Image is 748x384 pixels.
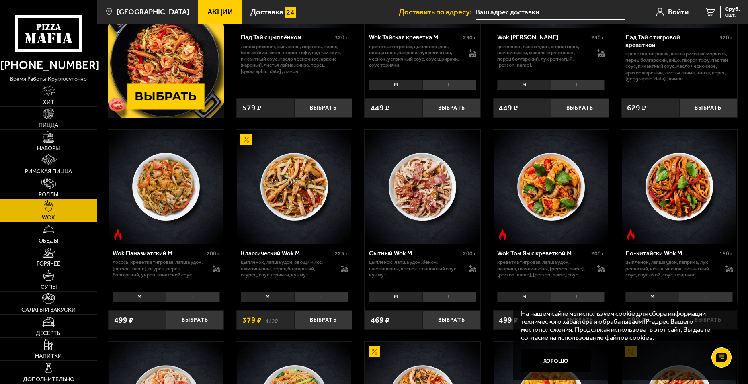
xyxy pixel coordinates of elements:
[679,292,733,303] li: L
[25,169,72,174] span: Римская пицца
[625,229,637,240] img: Острое блюдо
[422,310,480,329] button: Выбрать
[497,229,508,240] img: Острое блюдо
[39,123,58,128] span: Пицца
[551,98,609,117] button: Выбрать
[365,130,480,244] img: Сытный Wok M
[21,307,76,313] span: Салаты и закуски
[108,130,224,244] a: Острое блюдоWok Паназиатский M
[43,100,54,105] span: Хит
[399,8,476,16] span: Доставить по адресу:
[41,284,57,290] span: Супы
[242,316,262,324] span: 379 ₽
[294,98,352,117] button: Выбрать
[113,292,166,303] li: M
[23,377,74,382] span: Дополнительно
[207,250,220,257] span: 200 г
[497,34,589,41] div: Wok [PERSON_NAME]
[166,292,220,303] li: L
[625,292,679,303] li: M
[551,292,605,303] li: L
[625,51,733,82] p: креветка тигровая, лапша рисовая, морковь, перец болгарский, яйцо, творог тофу, пад тай соус, пик...
[113,259,205,278] p: лосось, креветка тигровая, лапша удон, [PERSON_NAME], огурец, перец болгарский, укроп, азиатский ...
[241,259,333,278] p: цыпленок, лапша удон, овощи микс, шампиньоны, перец болгарский, огурец, соус терияки, кунжут.
[369,346,380,357] img: Акционный
[422,98,480,117] button: Выбрать
[35,353,62,359] span: Напитки
[668,8,689,16] span: Войти
[39,238,58,244] span: Обеды
[285,7,296,18] img: 15daf4d41897b9f0e9f617042186c801.svg
[112,229,124,240] img: Острое блюдо
[294,310,352,329] button: Выбрать
[113,250,205,257] div: Wok Паназиатский M
[719,34,733,41] span: 320 г
[241,250,333,257] div: Классический Wok M
[240,134,252,145] img: Акционный
[725,13,740,18] span: 0 шт.
[109,130,223,244] img: Wok Паназиатский M
[237,130,351,244] img: Классический Wok M
[265,316,278,324] s: 442 ₽
[551,80,605,91] li: L
[476,5,625,20] input: Ваш адрес доставки
[499,104,518,112] span: 449 ₽
[335,34,348,41] span: 320 г
[369,80,422,91] li: M
[236,130,352,244] a: АкционныйКлассический Wok M
[39,192,58,198] span: Роллы
[242,104,262,112] span: 579 ₽
[241,43,348,75] p: лапша рисовая, цыпленок, морковь, перец болгарский, яйцо, творог тофу, пад тай соус, пикантный со...
[591,250,605,257] span: 200 г
[369,259,461,278] p: цыпленок, лапша удон, бекон, шампиньоны, чеснок, сливочный соус, кунжут.
[36,331,61,336] span: Десерты
[497,259,589,278] p: креветка тигровая, лапша удон, паприка, шампиньоны, [PERSON_NAME], [PERSON_NAME], [PERSON_NAME] с...
[117,8,189,16] span: [GEOGRAPHIC_DATA]
[497,250,589,257] div: Wok Том Ям с креветкой M
[207,8,233,16] span: Акции
[365,130,480,244] a: Сытный Wok M
[497,43,589,68] p: цыпленок, лапша удон, овощи микс, шампиньоны, фасоль стручковая , перец болгарский, лук репчатый,...
[42,215,55,221] span: WOK
[241,292,294,303] li: M
[335,250,348,257] span: 225 г
[369,250,461,257] div: Сытный Wok M
[166,310,224,329] button: Выбрать
[497,80,551,91] li: M
[371,104,390,112] span: 449 ₽
[521,309,725,341] p: На нашем сайте мы используем cookie для сбора информации технического характера и обрабатываем IP...
[37,261,60,267] span: Горячее
[422,80,476,91] li: L
[294,292,348,303] li: L
[625,259,717,278] p: цыпленок, лапша удон, паприка, лук репчатый, кинза, чеснок, пикантный соус, соус Амой, соус шрирачи.
[625,34,717,49] div: Пад Тай с тигровой креветкой
[250,8,283,16] span: Доставка
[494,130,608,244] img: Wok Том Ям с креветкой M
[499,316,518,324] span: 499 ₽
[369,34,461,41] div: Wok Тайская креветка M
[627,104,646,112] span: 629 ₽
[497,292,551,303] li: M
[241,34,333,41] div: Пад Тай с цыплёнком
[725,6,740,12] span: 0 руб.
[463,250,476,257] span: 200 г
[493,130,609,244] a: Острое блюдоWok Том Ям с креветкой M
[591,34,605,41] span: 230 г
[422,292,476,303] li: L
[37,146,60,151] span: Наборы
[621,130,737,244] a: Острое блюдоПо-китайски Wok M
[625,250,717,257] div: По-китайски Wok M
[114,316,133,324] span: 499 ₽
[369,43,461,68] p: креветка тигровая, цыпленок, рис, овощи микс, паприка, лук репчатый, чеснок, устричный соус, соус...
[369,292,422,303] li: M
[371,316,390,324] span: 469 ₽
[679,98,737,117] button: Выбрать
[622,130,736,244] img: По-китайски Wok M
[521,349,591,372] button: Хорошо
[719,250,733,257] span: 190 г
[463,34,476,41] span: 230 г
